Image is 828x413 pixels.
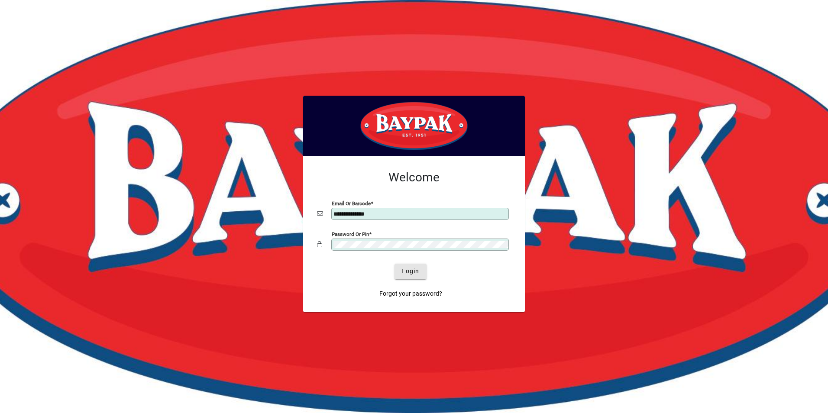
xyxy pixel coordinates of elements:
span: Forgot your password? [379,289,442,298]
a: Forgot your password? [376,286,446,302]
h2: Welcome [317,170,511,185]
span: Login [401,267,419,276]
button: Login [395,264,426,279]
mat-label: Password or Pin [332,231,369,237]
mat-label: Email or Barcode [332,200,371,206]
